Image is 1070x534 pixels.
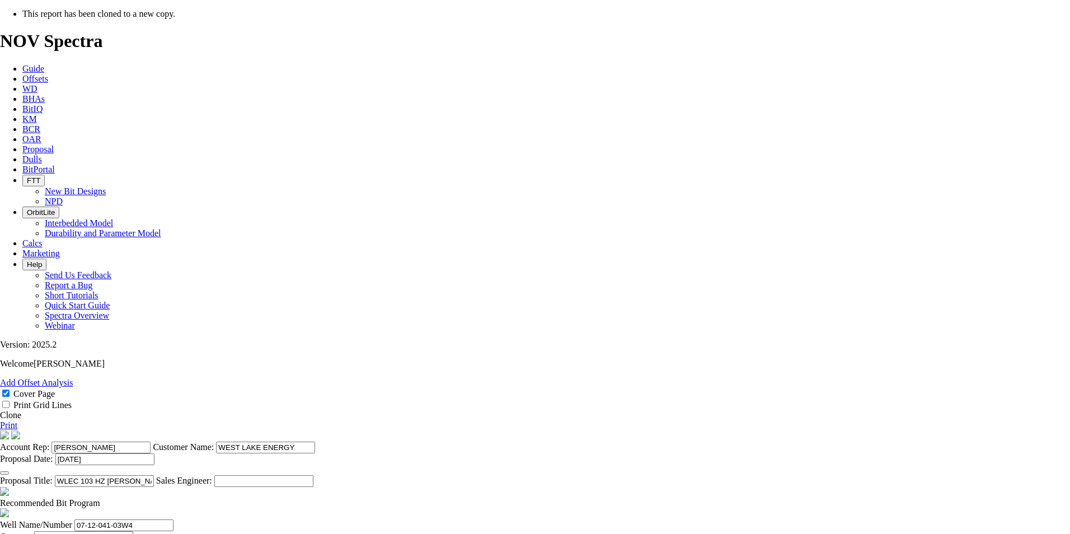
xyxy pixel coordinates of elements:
[45,196,63,206] a: NPD
[34,359,105,368] span: [PERSON_NAME]
[13,389,55,399] label: Cover Page
[27,176,40,185] span: FTT
[45,270,111,280] a: Send Us Feedback
[22,64,44,73] a: Guide
[45,218,113,228] a: Interbedded Model
[22,154,42,164] a: Dulls
[45,321,75,330] a: Webinar
[22,74,48,83] a: Offsets
[22,84,37,93] a: WD
[45,186,106,196] a: New Bit Designs
[22,124,40,134] a: BCR
[22,249,60,258] a: Marketing
[27,208,55,217] span: OrbitLite
[22,238,43,248] a: Calcs
[45,311,109,320] a: Spectra Overview
[22,259,46,270] button: Help
[153,442,214,452] label: Customer Name:
[22,94,45,104] a: BHAs
[11,430,20,439] img: cover-graphic.e5199e77.png
[22,165,55,174] a: BitPortal
[45,228,161,238] a: Durability and Parameter Model
[22,207,59,218] button: OrbitLite
[45,301,110,310] a: Quick Start Guide
[22,134,41,144] a: OAR
[22,104,43,114] a: BitIQ
[45,280,92,290] a: Report a Bug
[22,175,45,186] button: FTT
[13,400,72,410] label: Print Grid Lines
[22,144,54,154] a: Proposal
[22,114,37,124] a: KM
[45,291,98,300] a: Short Tutorials
[27,260,42,269] span: Help
[156,476,212,485] label: Sales Engineer:
[22,9,175,18] span: This report has been cloned to a new copy.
